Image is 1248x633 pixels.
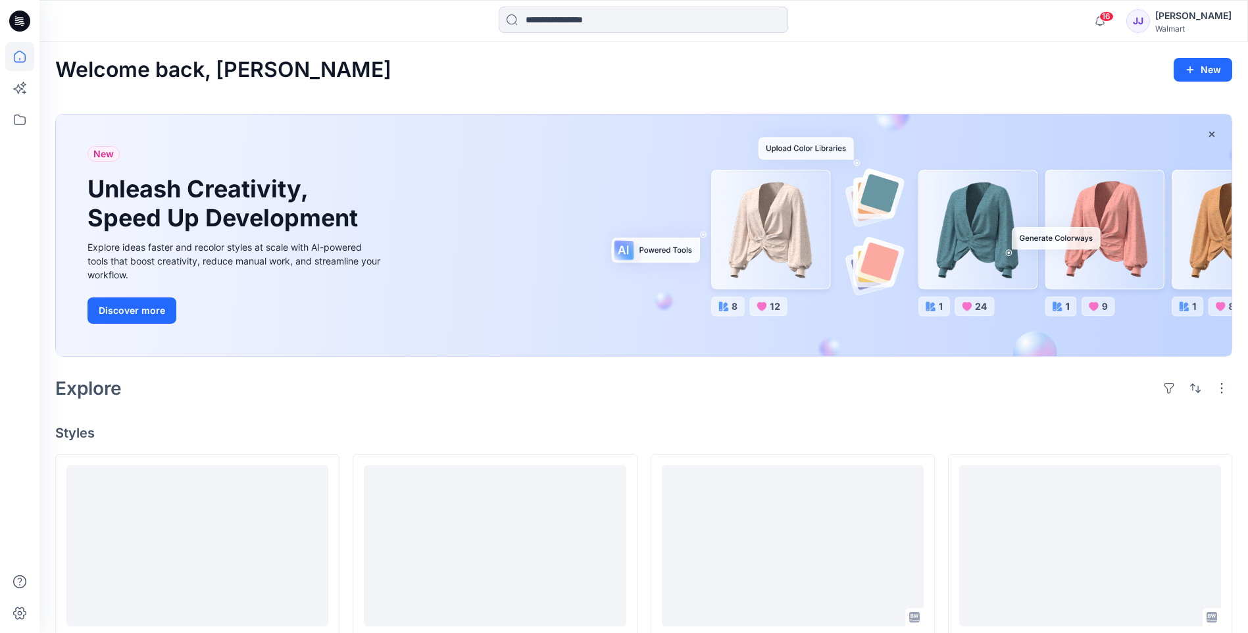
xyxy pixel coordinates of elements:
[1155,8,1232,24] div: [PERSON_NAME]
[55,378,122,399] h2: Explore
[87,175,364,232] h1: Unleash Creativity, Speed Up Development
[1126,9,1150,33] div: JJ
[87,297,176,324] button: Discover more
[1174,58,1232,82] button: New
[1155,24,1232,34] div: Walmart
[55,58,391,82] h2: Welcome back, [PERSON_NAME]
[55,425,1232,441] h4: Styles
[87,240,384,282] div: Explore ideas faster and recolor styles at scale with AI-powered tools that boost creativity, red...
[1099,11,1114,22] span: 16
[93,146,114,162] span: New
[87,297,384,324] a: Discover more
